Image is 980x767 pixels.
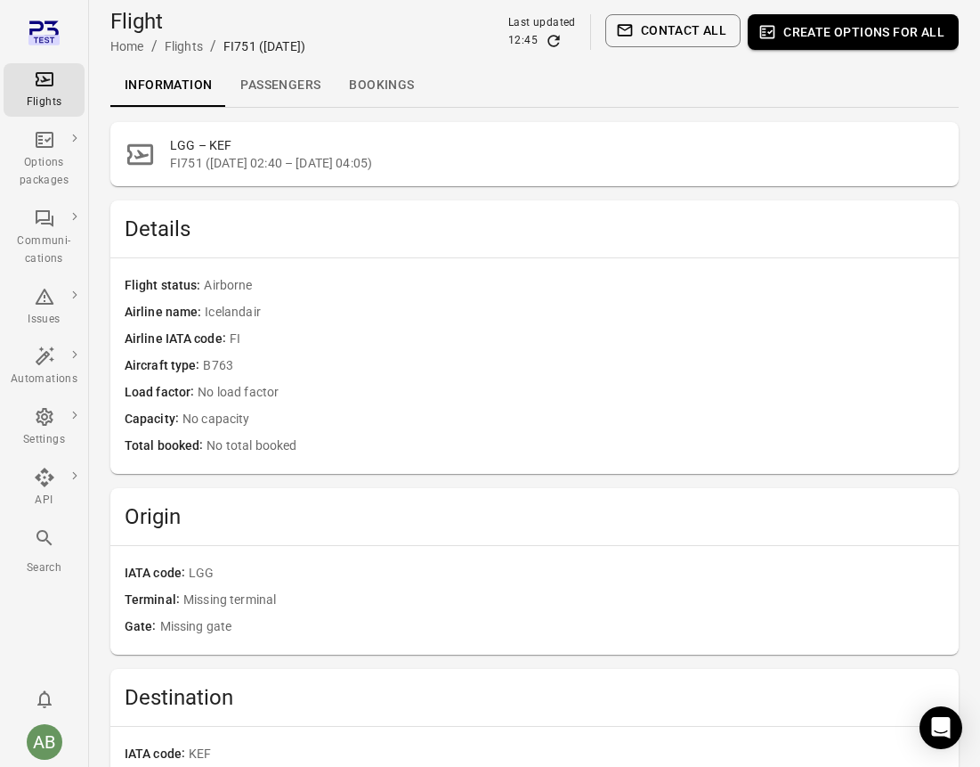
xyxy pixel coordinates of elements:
[125,330,230,349] span: Airline IATA code
[919,706,962,749] div: Open Intercom Messenger
[508,32,538,50] div: 12:45
[125,502,944,531] h2: Origin
[4,340,85,394] a: Automations
[189,564,944,583] span: LGG
[125,591,183,610] span: Terminal
[11,371,77,388] div: Automations
[125,276,204,296] span: Flight status
[110,64,959,107] div: Local navigation
[11,154,77,190] div: Options packages
[508,14,576,32] div: Last updated
[110,64,226,107] a: Information
[4,202,85,273] a: Communi-cations
[226,64,335,107] a: Passengers
[11,94,77,111] div: Flights
[125,745,189,764] span: IATA code
[125,437,207,456] span: Total booked
[110,36,305,57] nav: Breadcrumbs
[204,276,944,296] span: Airborne
[110,7,305,36] h1: Flight
[160,617,944,637] span: Missing gate
[20,717,69,767] button: Aslaug Bjarnadottir
[125,303,205,322] span: Airline name
[210,36,216,57] li: /
[4,63,85,117] a: Flights
[125,215,944,243] h2: Details
[4,124,85,195] a: Options packages
[125,410,182,429] span: Capacity
[230,330,944,349] span: FI
[203,356,944,376] span: B763
[125,683,944,712] h2: Destination
[11,431,77,449] div: Settings
[198,383,944,403] span: No load factor
[4,281,85,334] a: Issues
[170,136,944,154] h2: LGG – KEF
[125,617,160,637] span: Gate
[170,154,944,172] span: FI751 ([DATE] 02:40 – [DATE] 04:05)
[605,14,741,47] button: Contact all
[545,32,563,50] button: Refresh data
[183,591,944,610] span: Missing terminal
[151,36,158,57] li: /
[335,64,428,107] a: Bookings
[205,303,944,322] span: Icelandair
[27,724,62,760] div: AB
[125,564,189,583] span: IATA code
[182,410,944,429] span: No capacity
[165,39,203,53] a: Flights
[4,522,85,582] button: Search
[223,37,305,55] div: FI751 ([DATE])
[189,745,944,764] span: KEF
[207,437,944,456] span: No total booked
[4,461,85,515] a: API
[110,39,144,53] a: Home
[125,356,203,376] span: Aircraft type
[748,14,959,50] button: Create options for all
[11,559,77,577] div: Search
[27,681,62,717] button: Notifications
[11,492,77,510] div: API
[125,383,198,403] span: Load factor
[11,233,77,268] div: Communi-cations
[11,311,77,329] div: Issues
[4,401,85,454] a: Settings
